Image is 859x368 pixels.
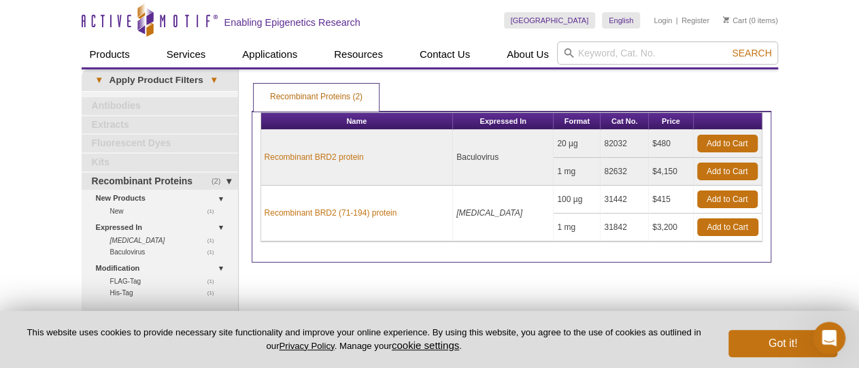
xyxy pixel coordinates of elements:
[601,158,649,186] td: 82632
[601,130,649,158] td: 82032
[601,113,649,130] th: Cat No.
[411,41,478,67] a: Contact Us
[499,41,557,67] a: About Us
[557,41,778,65] input: Keyword, Cat. No.
[554,186,601,214] td: 100 µg
[697,190,758,208] a: Add to Cart
[207,205,222,217] span: (1)
[234,41,305,67] a: Applications
[697,135,758,152] a: Add to Cart
[554,214,601,241] td: 1 mg
[82,135,238,152] a: Fluorescent Dyes
[96,220,230,235] a: Expressed In
[203,74,224,86] span: ▾
[676,12,678,29] li: |
[649,158,694,186] td: $4,150
[207,246,222,258] span: (1)
[82,116,238,134] a: Extracts
[82,154,238,171] a: Kits
[504,12,596,29] a: [GEOGRAPHIC_DATA]
[453,130,554,186] td: Baculovirus
[723,12,778,29] li: (0 items)
[110,287,222,299] a: (1)His-Tag
[22,327,706,352] p: This website uses cookies to provide necessary site functionality and improve your online experie...
[392,339,459,351] button: cookie settings
[456,208,522,218] i: [MEDICAL_DATA]
[88,74,110,86] span: ▾
[110,205,222,217] a: (1)New
[654,16,672,25] a: Login
[728,47,775,59] button: Search
[207,275,222,287] span: (1)
[261,113,454,130] th: Name
[601,186,649,214] td: 31442
[110,246,222,258] a: (1)Baculovirus
[601,214,649,241] td: 31842
[453,113,554,130] th: Expressed In
[82,41,138,67] a: Products
[82,69,238,91] a: ▾Apply Product Filters▾
[697,218,758,236] a: Add to Cart
[649,186,694,214] td: $415
[697,163,758,180] a: Add to Cart
[723,16,729,23] img: Your Cart
[158,41,214,67] a: Services
[207,235,222,246] span: (1)
[732,48,771,58] span: Search
[649,113,694,130] th: Price
[326,41,391,67] a: Resources
[813,322,845,354] iframe: Intercom live chat
[110,237,165,244] i: [MEDICAL_DATA]
[554,113,601,130] th: Format
[207,287,222,299] span: (1)
[279,341,334,351] a: Privacy Policy
[82,173,238,190] a: (2)Recombinant Proteins
[265,151,364,163] a: Recombinant BRD2 protein
[224,16,360,29] h2: Enabling Epigenetics Research
[96,191,230,205] a: New Products
[265,207,397,219] a: Recombinant BRD2 (71-194) protein
[649,214,694,241] td: $3,200
[554,130,601,158] td: 20 µg
[554,158,601,186] td: 1 mg
[681,16,709,25] a: Register
[110,235,222,246] a: (1) [MEDICAL_DATA]
[649,130,694,158] td: $480
[602,12,640,29] a: English
[82,97,238,115] a: Antibodies
[254,84,379,111] a: Recombinant Proteins (2)
[96,261,230,275] a: Modification
[110,275,222,287] a: (1)FLAG-Tag
[723,16,747,25] a: Cart
[728,330,837,357] button: Got it!
[212,173,229,190] span: (2)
